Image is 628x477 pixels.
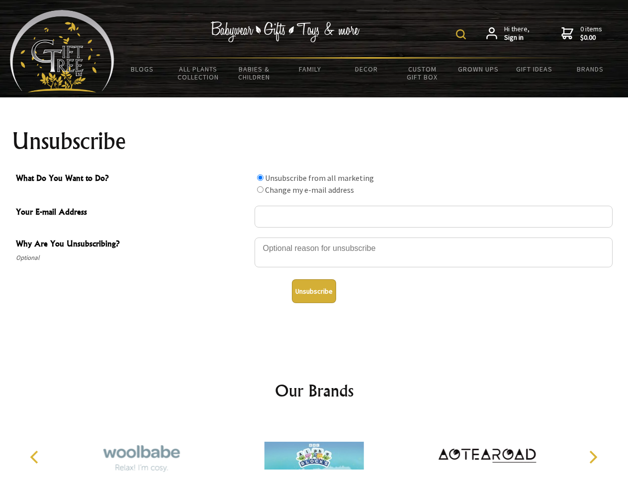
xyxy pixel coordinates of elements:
[255,206,613,228] input: Your E-mail Address
[561,25,602,42] a: 0 items$0.00
[257,186,264,193] input: What Do You Want to Do?
[226,59,282,87] a: Babies & Children
[10,10,114,92] img: Babyware - Gifts - Toys and more...
[171,59,227,87] a: All Plants Collection
[265,185,354,195] label: Change my e-mail address
[16,238,250,252] span: Why Are You Unsubscribing?
[16,252,250,264] span: Optional
[456,29,466,39] img: product search
[506,59,562,79] a: Gift Ideas
[20,379,609,402] h2: Our Brands
[16,172,250,186] span: What Do You Want to Do?
[25,446,47,468] button: Previous
[12,129,617,153] h1: Unsubscribe
[504,33,530,42] strong: Sign in
[282,59,339,79] a: Family
[504,25,530,42] span: Hi there,
[255,238,613,267] textarea: Why Are You Unsubscribing?
[338,59,394,79] a: Decor
[211,21,360,42] img: Babywear - Gifts - Toys & more
[292,279,336,303] button: Unsubscribe
[450,59,506,79] a: Grown Ups
[562,59,619,79] a: Brands
[257,174,264,181] input: What Do You Want to Do?
[16,206,250,220] span: Your E-mail Address
[582,446,604,468] button: Next
[580,24,602,42] span: 0 items
[114,59,171,79] a: BLOGS
[265,173,374,183] label: Unsubscribe from all marketing
[394,59,450,87] a: Custom Gift Box
[486,25,530,42] a: Hi there,Sign in
[580,33,602,42] strong: $0.00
